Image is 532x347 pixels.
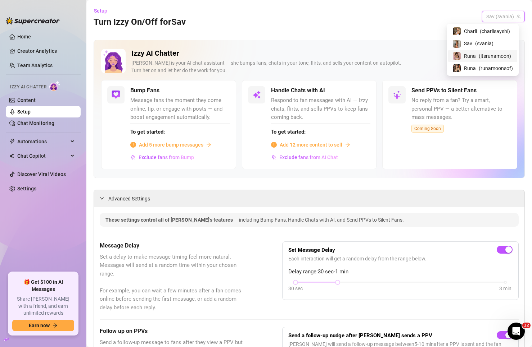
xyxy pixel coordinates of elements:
h5: Message Delay [100,241,246,250]
span: 12 [522,323,531,328]
div: [PERSON_NAME] is your AI chat assistant — she bumps fans, chats in your tone, flirts, and sells y... [131,59,495,74]
a: Setup [17,109,31,115]
a: Chat Monitoring [17,120,54,126]
span: Chat Copilot [17,150,68,162]
img: Runa [453,64,461,72]
span: info-circle [271,142,277,148]
a: Creator Analytics [17,45,75,57]
img: Izzy AI Chatter [101,49,126,73]
a: Team Analytics [17,63,53,68]
button: Setup [94,5,113,17]
span: arrow-right [345,142,350,147]
button: Earn nowarrow-right [12,320,74,331]
h5: Follow up on PPVs [100,327,246,336]
span: arrow-right [53,323,58,328]
strong: Set Message Delay [288,247,335,253]
img: logo-BBDzfeDw.svg [6,17,60,24]
span: team [517,14,521,19]
div: expanded [100,194,108,202]
span: Coming Soon [411,125,444,133]
span: Sav [464,40,472,47]
span: info-circle [130,142,136,148]
img: Sav [453,40,461,48]
a: Settings [17,186,36,191]
span: Delay range: 30 sec - 1 min [288,268,513,276]
img: svg%3e [252,91,261,99]
img: svg%3e [131,155,136,160]
a: Discover Viral Videos [17,171,66,177]
iframe: Intercom live chat [508,323,525,340]
img: Chat Copilot [9,153,14,158]
h5: Bump Fans [130,86,159,95]
span: Runa [464,52,476,60]
span: Exclude fans from AI Chat [279,154,338,160]
span: Setup [94,8,107,14]
span: ( runamoonsof ) [479,64,513,72]
span: Sav (svania) [486,11,520,22]
img: Runa [453,52,461,60]
img: AI Chatter [49,81,60,91]
span: Automations [17,136,68,147]
div: 3 min [499,284,511,292]
span: 🎁 Get $100 in AI Messages [12,279,74,293]
span: thunderbolt [9,139,15,144]
span: Izzy AI Chatter [10,84,46,91]
span: — including Bump Fans, Handle Chats with AI, and Send PPVs to Silent Fans. [234,217,404,223]
span: Runa [464,64,476,72]
span: Respond to fan messages with AI — Izzy chats, flirts, and sells PPVs to keep fans coming back. [271,96,371,122]
span: expanded [100,196,104,200]
span: Charli [464,27,477,35]
img: svg%3e [271,155,276,160]
h5: Handle Chats with AI [271,86,325,95]
span: Message fans the moment they come online, tip, or engage with posts — and boost engagement automa... [130,96,230,122]
img: svg%3e [393,91,401,99]
span: build [4,337,9,342]
span: These settings control all of [PERSON_NAME]'s features [105,217,234,223]
span: Earn now [29,323,50,328]
span: Add 12 more content to sell [280,141,342,149]
h2: Izzy AI Chatter [131,49,495,58]
a: Home [17,34,31,40]
strong: To get started: [130,129,165,135]
img: Charli [453,27,461,35]
h3: Turn Izzy On/Off for Sav [94,17,186,28]
span: Advanced Settings [108,195,150,203]
span: Share [PERSON_NAME] with a friend, and earn unlimited rewards [12,296,74,317]
span: Set a delay to make message timing feel more natural. Messages will send at a random time within ... [100,253,246,312]
h5: Send PPVs to Silent Fans [411,86,477,95]
a: Content [17,97,36,103]
span: Add 5 more bump messages [139,141,203,149]
strong: To get started: [271,129,306,135]
span: ( itsrunamoon ) [479,52,511,60]
span: Exclude fans from Bump [139,154,194,160]
span: No reply from a fan? Try a smart, personal PPV — a better alternative to mass messages. [411,96,511,122]
span: arrow-right [206,142,211,147]
span: Each interaction will get a random delay from the range below. [288,255,513,263]
span: ( svania ) [475,40,493,47]
button: Exclude fans from Bump [130,152,194,163]
span: ( charlisayshi ) [480,27,510,35]
img: svg%3e [112,91,120,99]
button: Exclude fans from AI Chat [271,152,338,163]
strong: Send a follow-up nudge after [PERSON_NAME] sends a PPV [288,332,432,339]
div: 30 sec [288,284,303,292]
